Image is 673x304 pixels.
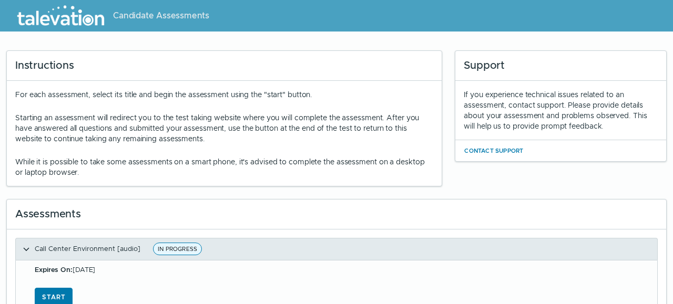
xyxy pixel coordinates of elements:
p: While it is possible to take some assessments on a smart phone, it's advised to complete the asse... [15,156,433,177]
img: Talevation_Logo_Transparent_white.png [13,3,109,29]
div: If you experience technical issues related to an assessment, contact support. Please provide deta... [464,89,658,131]
button: Call Center Environment [audio]IN PROGRESS [16,238,657,260]
p: Starting an assessment will redirect you to the test taking website where you will complete the a... [15,112,433,144]
span: Help [54,8,69,17]
span: IN PROGRESS [153,243,202,255]
div: For each assessment, select its title and begin the assessment using the "start" button. [15,89,433,177]
span: [DATE] [35,265,95,274]
div: Assessments [7,200,666,229]
b: Expires On: [35,265,73,274]
span: Call Center Environment [audio] [35,244,140,253]
div: Support [455,51,666,81]
div: Instructions [7,51,442,81]
button: Contact Support [464,144,524,157]
span: Candidate Assessments [113,9,209,22]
